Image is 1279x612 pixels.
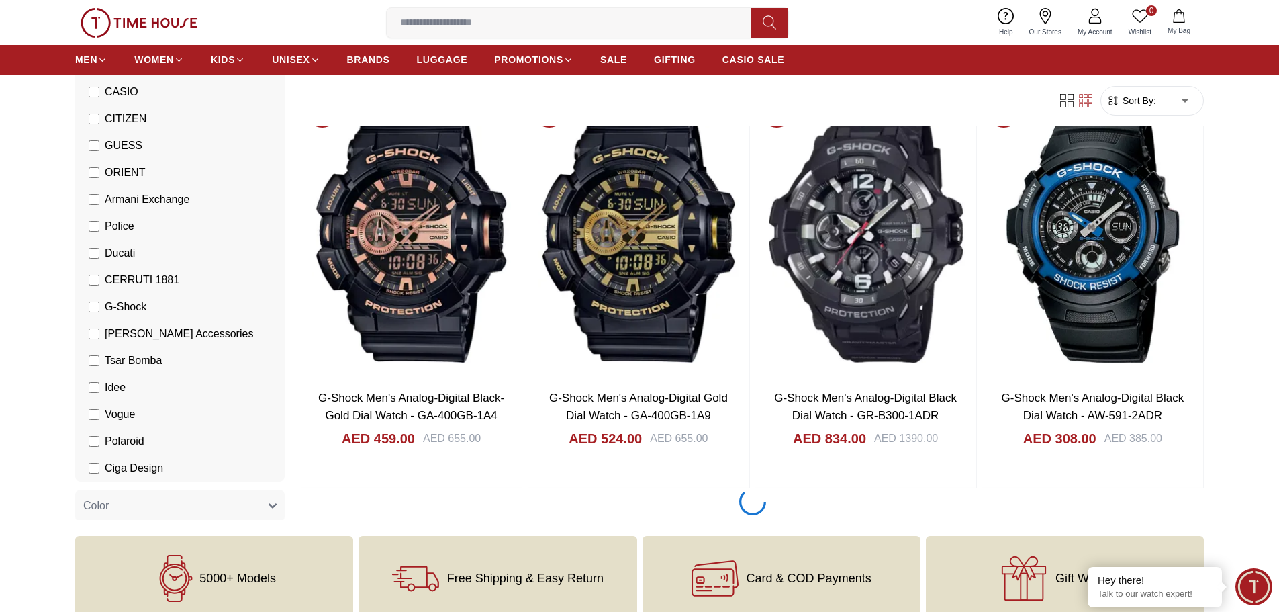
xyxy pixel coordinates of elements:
span: Ducati [105,245,135,261]
span: G-Shock [105,299,146,315]
input: GUESS [89,140,99,151]
a: KIDS [211,48,245,72]
button: Sort By: [1106,94,1156,107]
h4: AED 524.00 [569,429,642,448]
div: AED 385.00 [1104,431,1162,447]
input: CASIO [89,87,99,97]
span: Free Shipping & Easy Return [447,572,604,585]
span: GUESS [105,138,142,154]
img: G-Shock Men's Analog-Digital Black-Gold Dial Watch - GA-400GB-1A4 [301,90,522,379]
span: 0 [1146,5,1157,16]
input: CITIZEN [89,114,99,124]
div: Hey there! [1098,574,1212,587]
img: G-Shock Men's Analog-Digital Gold Dial Watch - GA-400GB-1A9 [528,90,749,379]
span: PROMOTIONS [494,53,563,67]
a: UNISEX [272,48,320,72]
span: Our Stores [1024,27,1067,37]
a: SALE [600,48,627,72]
span: 5000+ Models [199,572,276,585]
a: Our Stores [1021,5,1070,40]
a: LUGGAGE [417,48,468,72]
input: ORIENT [89,167,99,178]
input: Ciga Design [89,463,99,474]
span: Police [105,218,134,234]
span: BRANDS [347,53,390,67]
input: [PERSON_NAME] Accessories [89,329,99,339]
span: LUGGAGE [417,53,468,67]
input: Police [89,221,99,232]
a: BRANDS [347,48,390,72]
input: G-Shock [89,302,99,312]
div: AED 655.00 [650,431,708,447]
input: Polaroid [89,436,99,447]
div: AED 1390.00 [874,431,938,447]
button: Color [75,490,285,522]
span: My Bag [1162,26,1196,36]
span: Ciga Design [105,460,163,476]
span: GIFTING [654,53,696,67]
span: Wishlist [1123,27,1157,37]
input: Ducati [89,248,99,259]
a: PROMOTIONS [494,48,573,72]
div: Chat Widget [1235,568,1272,605]
span: ORIENT [105,165,145,181]
span: CASIO SALE [722,53,785,67]
a: 0Wishlist [1121,5,1159,40]
span: MEN [75,53,97,67]
img: ... [81,8,197,38]
span: [PERSON_NAME] Accessories [105,326,253,342]
a: G-Shock Men's Analog-Digital Gold Dial Watch - GA-400GB-1A9 [549,392,728,422]
span: Help [994,27,1019,37]
span: Color [83,498,109,514]
span: Tsar Bomba [105,353,162,369]
button: My Bag [1159,7,1198,38]
span: CERRUTI 1881 [105,272,179,288]
h4: AED 459.00 [342,429,415,448]
a: CASIO SALE [722,48,785,72]
input: Vogue [89,409,99,420]
p: Talk to our watch expert! [1098,588,1212,600]
span: CASIO [105,84,138,100]
span: UNISEX [272,53,310,67]
span: My Account [1072,27,1118,37]
a: MEN [75,48,107,72]
span: WOMEN [134,53,174,67]
span: Card & COD Payments [747,572,871,585]
a: G-Shock Men's Analog-Digital Black-Gold Dial Watch - GA-400GB-1A4 [318,392,504,422]
input: CERRUTI 1881 [89,275,99,286]
input: Idee [89,382,99,393]
div: AED 655.00 [423,431,481,447]
a: WOMEN [134,48,184,72]
span: KIDS [211,53,235,67]
span: SALE [600,53,627,67]
img: G-Shock Men's Analog-Digital Black Dial Watch - AW-591-2ADR [982,90,1203,379]
a: GIFTING [654,48,696,72]
a: G-Shock Men's Analog-Digital Black Dial Watch - GR-B300-1ADR [774,392,957,422]
span: Vogue [105,406,135,423]
img: G-Shock Men's Analog-Digital Black Dial Watch - GR-B300-1ADR [755,90,976,379]
span: Sort By: [1120,94,1156,107]
span: Polaroid [105,433,144,449]
input: Armani Exchange [89,194,99,205]
a: G-Shock Men's Analog-Digital Black Dial Watch - AW-591-2ADR [1002,392,1184,422]
h4: AED 308.00 [1023,429,1096,448]
span: Gift Wrapping [1055,572,1129,585]
span: CITIZEN [105,111,146,127]
span: Armani Exchange [105,191,189,208]
span: Idee [105,380,126,396]
input: Tsar Bomba [89,355,99,366]
a: Help [991,5,1021,40]
h4: AED 834.00 [793,429,866,448]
